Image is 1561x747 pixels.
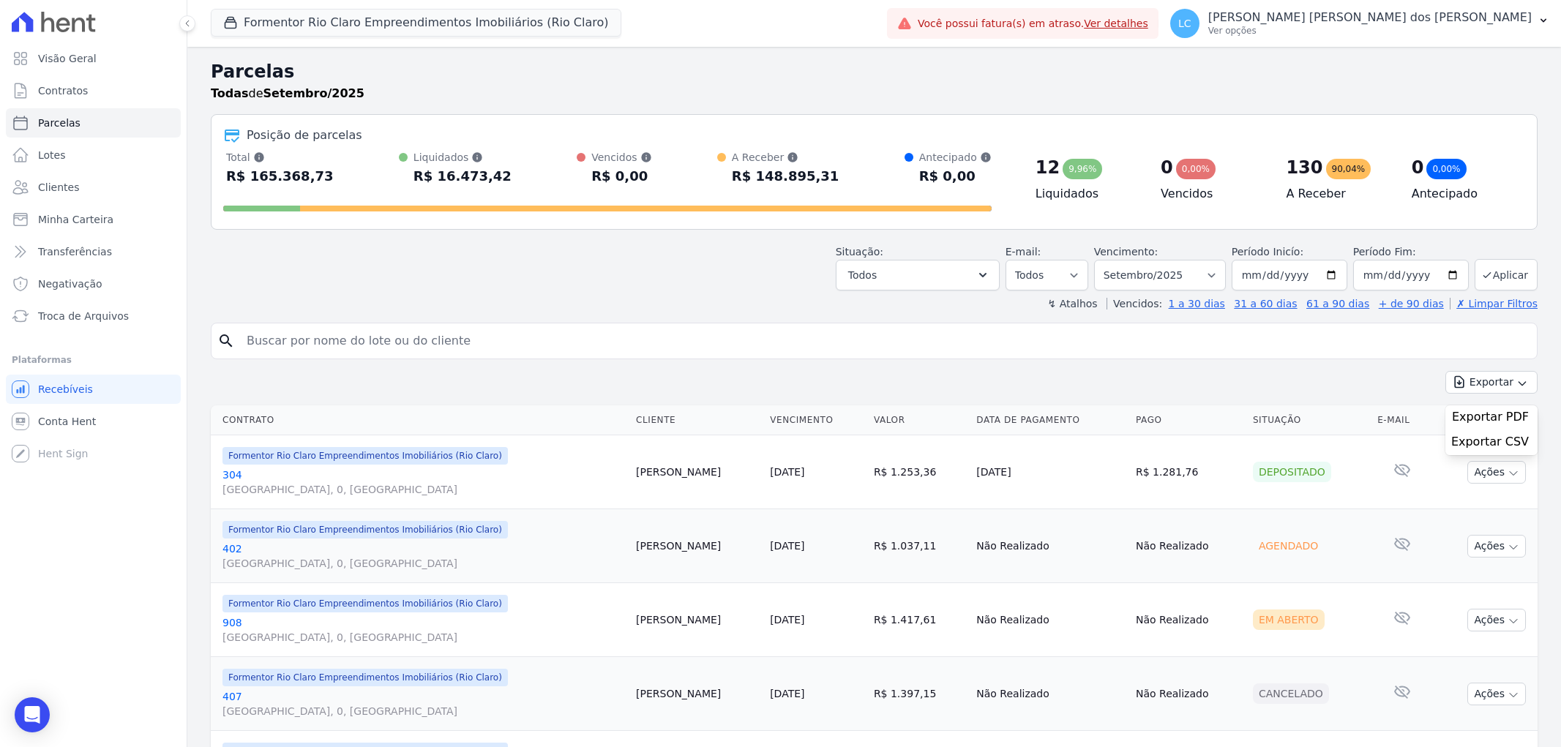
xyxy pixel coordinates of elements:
[6,375,181,404] a: Recebíveis
[222,704,624,718] span: [GEOGRAPHIC_DATA], 0, [GEOGRAPHIC_DATA]
[1158,3,1561,44] button: LC [PERSON_NAME] [PERSON_NAME] dos [PERSON_NAME] Ver opções
[38,244,112,259] span: Transferências
[38,180,79,195] span: Clientes
[413,165,512,188] div: R$ 16.473,42
[6,76,181,105] a: Contratos
[38,309,129,323] span: Troca de Arquivos
[630,583,764,657] td: [PERSON_NAME]
[1451,435,1532,452] a: Exportar CSV
[222,482,624,497] span: [GEOGRAPHIC_DATA], 0, [GEOGRAPHIC_DATA]
[1306,298,1369,309] a: 61 a 90 dias
[1176,159,1216,179] div: 0,00%
[770,540,804,552] a: [DATE]
[1161,156,1173,179] div: 0
[970,435,1130,509] td: [DATE]
[6,301,181,331] a: Troca de Arquivos
[732,150,839,165] div: A Receber
[6,237,181,266] a: Transferências
[868,657,970,731] td: R$ 1.397,15
[1047,298,1097,309] label: ↯ Atalhos
[1451,435,1529,449] span: Exportar CSV
[1130,509,1247,583] td: Não Realizado
[970,657,1130,731] td: Não Realizado
[918,16,1148,31] span: Você possui fatura(s) em atraso.
[6,205,181,234] a: Minha Carteira
[1475,259,1538,290] button: Aplicar
[222,689,624,718] a: 407[GEOGRAPHIC_DATA], 0, [GEOGRAPHIC_DATA]
[919,165,992,188] div: R$ 0,00
[222,447,508,465] span: Formentor Rio Claro Empreendimentos Imobiliários (Rio Claro)
[1208,10,1532,25] p: [PERSON_NAME] [PERSON_NAME] dos [PERSON_NAME]
[630,405,764,435] th: Cliente
[6,140,181,170] a: Lotes
[591,150,651,165] div: Vencidos
[38,51,97,66] span: Visão Geral
[211,86,249,100] strong: Todas
[1130,657,1247,731] td: Não Realizado
[413,150,512,165] div: Liquidados
[1450,298,1538,309] a: ✗ Limpar Filtros
[263,86,364,100] strong: Setembro/2025
[1467,609,1526,631] button: Ações
[211,59,1538,85] h2: Parcelas
[6,269,181,299] a: Negativação
[970,583,1130,657] td: Não Realizado
[222,669,508,686] span: Formentor Rio Claro Empreendimentos Imobiliários (Rio Claro)
[1286,185,1388,203] h4: A Receber
[238,326,1531,356] input: Buscar por nome do lote ou do cliente
[1412,185,1513,203] h4: Antecipado
[1467,461,1526,484] button: Ações
[1006,246,1041,258] label: E-mail:
[1371,405,1432,435] th: E-mail
[1107,298,1162,309] label: Vencidos:
[1036,185,1137,203] h4: Liquidados
[1467,535,1526,558] button: Ações
[1234,298,1297,309] a: 31 a 60 dias
[764,405,868,435] th: Vencimento
[1169,298,1225,309] a: 1 a 30 dias
[226,165,334,188] div: R$ 165.368,73
[1445,371,1538,394] button: Exportar
[1063,159,1102,179] div: 9,96%
[836,246,883,258] label: Situação:
[12,351,175,369] div: Plataformas
[868,435,970,509] td: R$ 1.253,36
[1036,156,1060,179] div: 12
[770,688,804,699] a: [DATE]
[1412,156,1424,179] div: 0
[770,466,804,478] a: [DATE]
[1326,159,1371,179] div: 90,04%
[1084,18,1148,29] a: Ver detalhes
[1426,159,1466,179] div: 0,00%
[1161,185,1262,203] h4: Vencidos
[38,382,93,397] span: Recebíveis
[1208,25,1532,37] p: Ver opções
[1353,244,1469,260] label: Período Fim:
[211,405,630,435] th: Contrato
[1253,609,1325,630] div: Em Aberto
[630,435,764,509] td: [PERSON_NAME]
[1178,18,1191,29] span: LC
[6,108,181,138] a: Parcelas
[1130,435,1247,509] td: R$ 1.281,76
[222,615,624,645] a: 908[GEOGRAPHIC_DATA], 0, [GEOGRAPHIC_DATA]
[630,657,764,731] td: [PERSON_NAME]
[6,173,181,202] a: Clientes
[222,556,624,571] span: [GEOGRAPHIC_DATA], 0, [GEOGRAPHIC_DATA]
[1130,405,1247,435] th: Pago
[1467,683,1526,705] button: Ações
[222,521,508,538] span: Formentor Rio Claro Empreendimentos Imobiliários (Rio Claro)
[1253,683,1329,704] div: Cancelado
[970,509,1130,583] td: Não Realizado
[6,407,181,436] a: Conta Hent
[226,150,334,165] div: Total
[1286,156,1322,179] div: 130
[868,405,970,435] th: Valor
[222,595,508,612] span: Formentor Rio Claro Empreendimentos Imobiliários (Rio Claro)
[868,583,970,657] td: R$ 1.417,61
[38,414,96,429] span: Conta Hent
[211,9,621,37] button: Formentor Rio Claro Empreendimentos Imobiliários (Rio Claro)
[848,266,877,284] span: Todos
[217,332,235,350] i: search
[732,165,839,188] div: R$ 148.895,31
